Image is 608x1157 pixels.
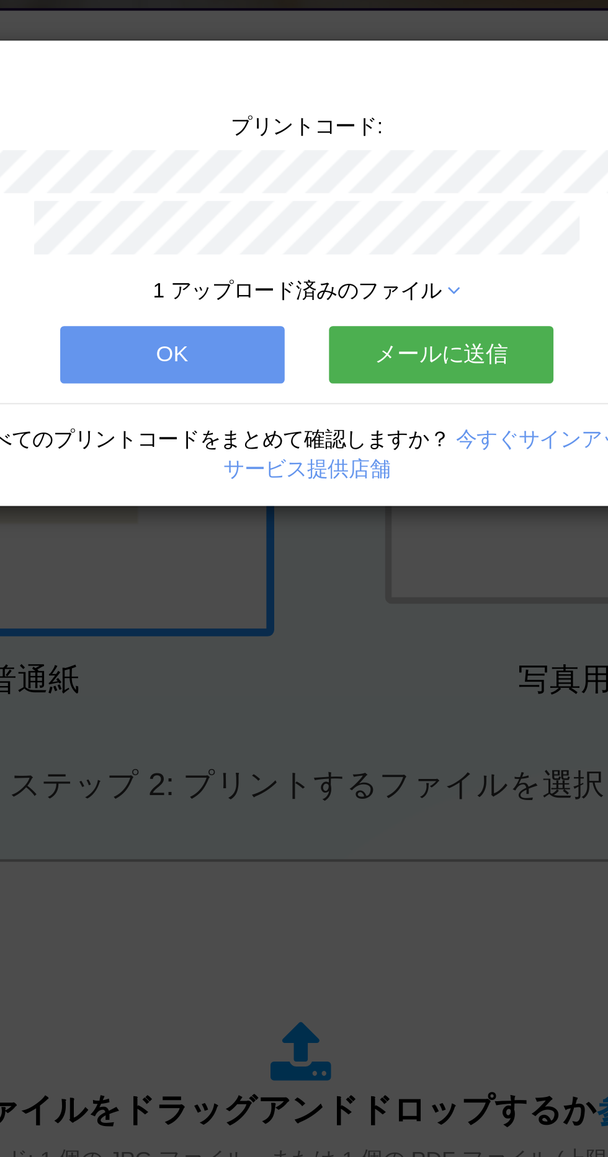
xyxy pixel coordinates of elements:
span: 1 アップロード済みのファイル [231,195,368,205]
a: 今すぐサインアップ [375,265,464,276]
span: プリントコード: [268,117,340,127]
a: サービス提供店舗 [264,279,344,290]
button: OK [187,217,293,244]
span: すべてのプリントコードをまとめて確認しますか？ [144,265,372,276]
button: メールに送信 [315,217,421,244]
